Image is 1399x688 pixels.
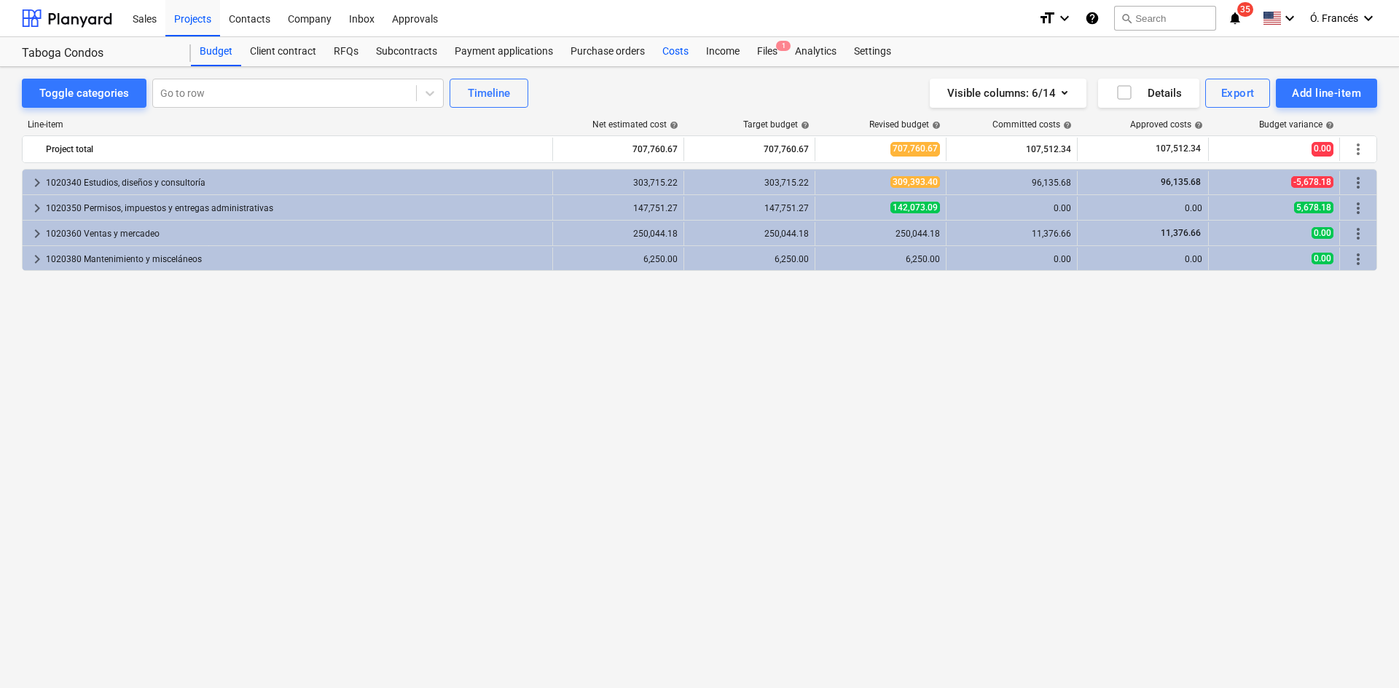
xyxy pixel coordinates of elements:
div: Budget variance [1259,119,1334,130]
div: 303,715.22 [559,178,678,188]
div: 250,044.18 [821,229,940,239]
span: 11,376.66 [1159,228,1202,238]
button: Export [1205,79,1271,108]
span: 107,512.34 [1154,143,1202,155]
div: 707,760.67 [559,138,678,161]
span: help [798,121,810,130]
div: Details [1116,84,1182,103]
div: Add line-item [1292,84,1361,103]
span: help [667,121,678,130]
span: Ó. Francés [1310,12,1358,24]
span: 309,393.40 [890,176,940,188]
div: 250,044.18 [559,229,678,239]
span: More actions [1349,250,1367,268]
button: Details [1098,79,1199,108]
div: 1020360 Ventas y mercadeo [46,222,546,245]
span: 5,678.18 [1294,202,1333,213]
div: 147,751.27 [690,203,809,213]
span: 0.00 [1312,227,1333,239]
span: help [1322,121,1334,130]
span: keyboard_arrow_right [28,250,46,268]
div: Taboga Condos [22,46,173,61]
div: 6,250.00 [690,254,809,264]
div: Analytics [786,37,845,66]
div: 1020340 Estudios, diseños y consultoría [46,171,546,194]
div: Export [1221,84,1255,103]
span: More actions [1349,141,1367,158]
div: 1020380 Mantenimiento y misceláneos [46,248,546,271]
div: 6,250.00 [821,254,940,264]
button: Timeline [450,79,528,108]
div: 0.00 [1083,254,1202,264]
div: 1020350 Permisos, impuestos y entregas administrativas [46,197,546,220]
span: keyboard_arrow_right [28,225,46,242]
a: Purchase orders [562,37,654,66]
span: keyboard_arrow_right [28,199,46,217]
span: help [1060,121,1072,130]
div: 250,044.18 [690,229,809,239]
a: Payment applications [446,37,562,66]
span: 707,760.67 [890,142,940,156]
span: help [929,121,941,130]
div: 147,751.27 [559,203,678,213]
span: 96,135.68 [1159,177,1202,187]
div: Committed costs [992,119,1072,130]
div: Widget de chat [1326,618,1399,688]
span: keyboard_arrow_right [28,174,46,191]
a: Costs [654,37,697,66]
a: Client contract [241,37,325,66]
div: Visible columns : 6/14 [947,84,1069,103]
i: keyboard_arrow_down [1360,9,1377,27]
span: 0.00 [1312,253,1333,264]
button: Visible columns:6/14 [930,79,1086,108]
div: Toggle categories [39,84,129,103]
span: -5,678.18 [1291,176,1333,188]
span: More actions [1349,225,1367,242]
div: Target budget [743,119,810,130]
div: Timeline [468,84,510,103]
a: RFQs [325,37,367,66]
a: Settings [845,37,900,66]
div: Net estimated cost [592,119,678,130]
span: More actions [1349,199,1367,217]
span: More actions [1349,174,1367,191]
div: 0.00 [952,203,1071,213]
i: format_size [1038,9,1056,27]
span: 35 [1237,2,1253,17]
i: notifications [1228,9,1242,27]
a: Budget [191,37,241,66]
div: 707,760.67 [690,138,809,161]
i: Knowledge base [1085,9,1100,27]
a: Subcontracts [367,37,446,66]
span: search [1121,12,1132,24]
span: 142,073.09 [890,202,940,213]
div: 0.00 [1083,203,1202,213]
div: 303,715.22 [690,178,809,188]
span: 1 [776,41,791,51]
button: Add line-item [1276,79,1377,108]
div: Files [748,37,786,66]
div: 0.00 [952,254,1071,264]
div: Project total [46,138,546,161]
div: Approved costs [1130,119,1203,130]
div: 6,250.00 [559,254,678,264]
a: Files1 [748,37,786,66]
div: Revised budget [869,119,941,130]
div: 11,376.66 [952,229,1071,239]
span: 0.00 [1312,142,1333,156]
button: Search [1114,6,1216,31]
a: Income [697,37,748,66]
div: 96,135.68 [952,178,1071,188]
button: Toggle categories [22,79,146,108]
iframe: Chat Widget [1326,618,1399,688]
span: help [1191,121,1203,130]
i: keyboard_arrow_down [1056,9,1073,27]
